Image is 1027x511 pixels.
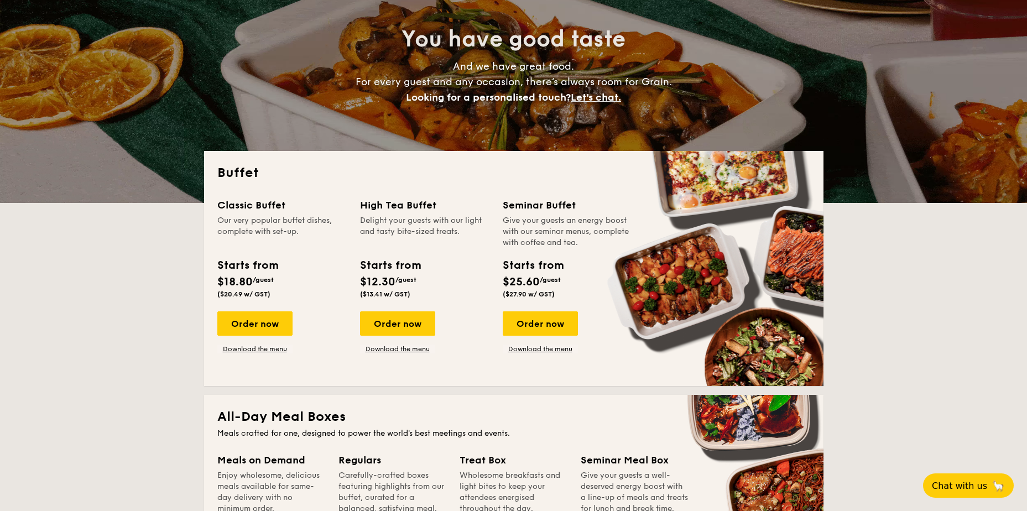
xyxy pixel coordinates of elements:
span: /guest [253,276,274,284]
div: Give your guests an energy boost with our seminar menus, complete with coffee and tea. [503,215,632,248]
a: Download the menu [503,345,578,353]
div: Order now [503,311,578,336]
div: Seminar Buffet [503,197,632,213]
div: Order now [217,311,293,336]
div: Order now [360,311,435,336]
div: Regulars [338,452,446,468]
div: Treat Box [460,452,567,468]
span: ($20.49 w/ GST) [217,290,270,298]
span: And we have great food. For every guest and any occasion, there’s always room for Grain. [356,60,672,103]
div: Starts from [217,257,278,274]
span: $18.80 [217,275,253,289]
a: Download the menu [217,345,293,353]
span: /guest [395,276,416,284]
div: Meals on Demand [217,452,325,468]
div: High Tea Buffet [360,197,489,213]
span: $25.60 [503,275,540,289]
div: Our very popular buffet dishes, complete with set-up. [217,215,347,248]
span: Let's chat. [571,91,621,103]
span: 🦙 [992,479,1005,492]
button: Chat with us🦙 [923,473,1014,498]
span: /guest [540,276,561,284]
div: Meals crafted for one, designed to power the world's best meetings and events. [217,428,810,439]
div: Seminar Meal Box [581,452,689,468]
span: ($13.41 w/ GST) [360,290,410,298]
span: $12.30 [360,275,395,289]
span: You have good taste [402,26,625,53]
span: Chat with us [932,481,987,491]
h2: All-Day Meal Boxes [217,408,810,426]
a: Download the menu [360,345,435,353]
div: Starts from [360,257,420,274]
h2: Buffet [217,164,810,182]
span: ($27.90 w/ GST) [503,290,555,298]
div: Classic Buffet [217,197,347,213]
div: Starts from [503,257,563,274]
span: Looking for a personalised touch? [406,91,571,103]
div: Delight your guests with our light and tasty bite-sized treats. [360,215,489,248]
